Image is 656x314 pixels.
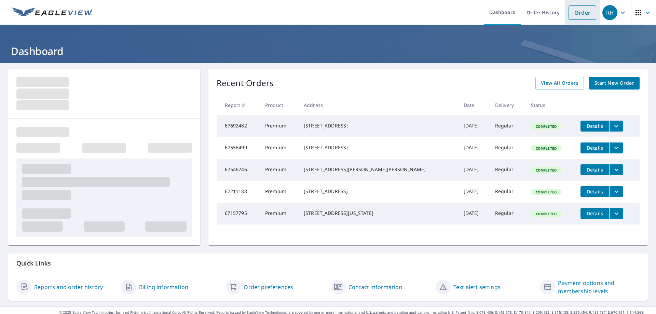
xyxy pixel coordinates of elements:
span: Completed [532,211,561,216]
span: Details [585,145,605,151]
th: Product [260,95,298,115]
td: [DATE] [458,203,490,224]
a: View All Orders [535,77,584,90]
th: Delivery [490,95,525,115]
button: detailsBtn-67157795 [580,208,609,219]
button: detailsBtn-67556499 [580,142,609,153]
td: 67692482 [217,115,260,137]
div: RH [602,5,617,20]
td: 67556499 [217,137,260,159]
button: filesDropdownBtn-67546746 [609,164,623,175]
span: Completed [532,190,561,194]
span: Details [585,123,605,129]
div: [STREET_ADDRESS][PERSON_NAME][PERSON_NAME] [304,166,453,173]
td: Regular [490,137,525,159]
a: Start New Order [589,77,640,90]
td: 67211188 [217,181,260,203]
td: [DATE] [458,115,490,137]
th: Address [298,95,458,115]
span: Completed [532,124,561,129]
p: Recent Orders [217,77,274,90]
a: Payment options and membership levels [558,279,640,295]
h1: Dashboard [8,44,648,58]
th: Report # [217,95,260,115]
td: [DATE] [458,137,490,159]
td: Regular [490,159,525,181]
th: Status [525,95,575,115]
button: detailsBtn-67211188 [580,186,609,197]
td: 67546746 [217,159,260,181]
p: Quick Links [16,259,640,268]
div: [STREET_ADDRESS][US_STATE] [304,210,453,217]
div: [STREET_ADDRESS] [304,144,453,151]
a: Contact information [348,283,402,291]
button: detailsBtn-67546746 [580,164,609,175]
span: Details [585,210,605,217]
span: View All Orders [541,79,578,87]
td: Regular [490,181,525,203]
a: Order [569,5,596,20]
button: filesDropdownBtn-67211188 [609,186,623,197]
span: Start New Order [594,79,634,87]
td: Premium [260,137,298,159]
button: filesDropdownBtn-67157795 [609,208,623,219]
button: detailsBtn-67692482 [580,121,609,132]
a: Text alert settings [453,283,501,291]
div: [STREET_ADDRESS] [304,188,453,195]
td: Regular [490,115,525,137]
span: Details [585,166,605,173]
a: Billing information [139,283,188,291]
td: [DATE] [458,181,490,203]
img: EV Logo [12,8,93,18]
td: Premium [260,115,298,137]
td: Premium [260,203,298,224]
td: [DATE] [458,159,490,181]
span: Completed [532,168,561,173]
td: Premium [260,181,298,203]
td: Regular [490,203,525,224]
a: Reports and order history [34,283,103,291]
div: [STREET_ADDRESS] [304,122,453,129]
td: Premium [260,159,298,181]
td: 67157795 [217,203,260,224]
th: Date [458,95,490,115]
button: filesDropdownBtn-67692482 [609,121,623,132]
button: filesDropdownBtn-67556499 [609,142,623,153]
span: Details [585,188,605,195]
a: Order preferences [244,283,293,291]
span: Completed [532,146,561,151]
